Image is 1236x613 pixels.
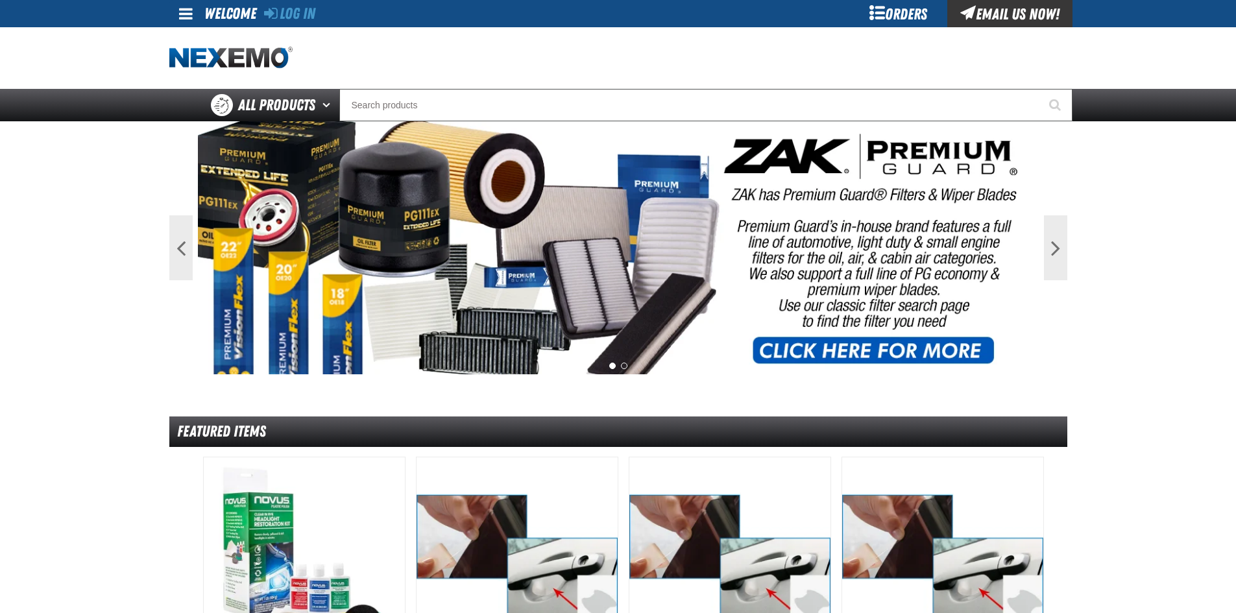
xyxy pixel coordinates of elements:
input: Search [339,89,1072,121]
div: Featured Items [169,416,1067,447]
span: All Products [238,93,315,117]
a: Log In [264,5,315,23]
button: Previous [169,215,193,280]
img: Nexemo logo [169,47,293,69]
button: 2 of 2 [621,363,627,369]
button: 1 of 2 [609,363,616,369]
button: Start Searching [1040,89,1072,121]
button: Open All Products pages [318,89,339,121]
button: Next [1044,215,1067,280]
img: PG Filters & Wipers [198,121,1039,374]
